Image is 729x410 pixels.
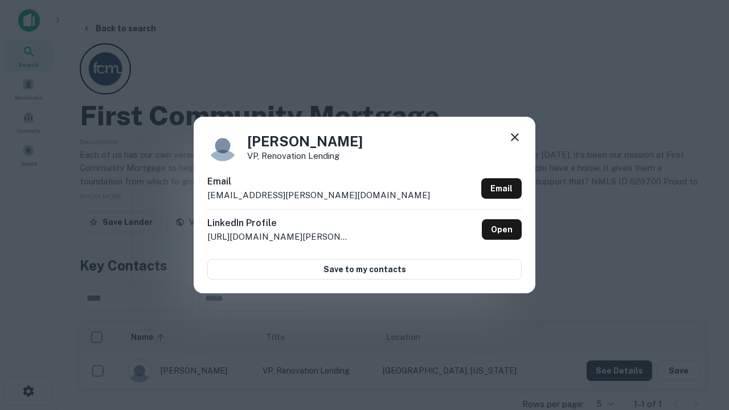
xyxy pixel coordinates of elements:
img: 9c8pery4andzj6ohjkjp54ma2 [207,130,238,161]
h6: Email [207,175,430,188]
button: Save to my contacts [207,259,522,280]
iframe: Chat Widget [672,282,729,337]
p: [URL][DOMAIN_NAME][PERSON_NAME] [207,230,350,244]
h4: [PERSON_NAME] [247,131,363,151]
p: [EMAIL_ADDRESS][PERSON_NAME][DOMAIN_NAME] [207,188,430,202]
p: VP, Renovation Lending [247,151,363,160]
a: Open [482,219,522,240]
h6: LinkedIn Profile [207,216,350,230]
a: Email [481,178,522,199]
